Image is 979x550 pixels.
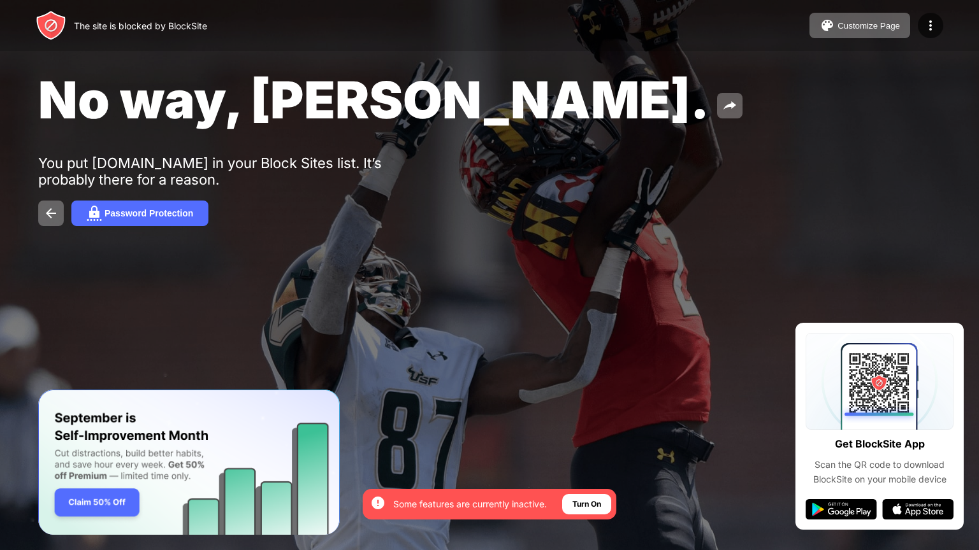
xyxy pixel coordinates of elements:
img: google-play.svg [806,499,877,519]
div: Some features are currently inactive. [393,498,547,511]
div: Customize Page [838,21,900,31]
div: Password Protection [105,208,193,218]
img: password.svg [87,206,102,221]
img: pallet.svg [820,18,835,33]
div: Scan the QR code to download BlockSite on your mobile device [806,458,954,486]
img: header-logo.svg [36,10,66,41]
div: You put [DOMAIN_NAME] in your Block Sites list. It’s probably there for a reason. [38,155,432,188]
img: menu-icon.svg [923,18,938,33]
button: Password Protection [71,201,208,226]
iframe: Banner [38,390,340,535]
img: back.svg [43,206,59,221]
div: Get BlockSite App [835,435,925,453]
img: share.svg [722,98,737,113]
img: qrcode.svg [806,333,954,430]
div: The site is blocked by BlockSite [74,20,207,31]
img: app-store.svg [882,499,954,519]
img: error-circle-white.svg [370,495,386,511]
div: Turn On [572,498,601,511]
span: No way, [PERSON_NAME]. [38,69,709,130]
button: Customize Page [809,13,910,38]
